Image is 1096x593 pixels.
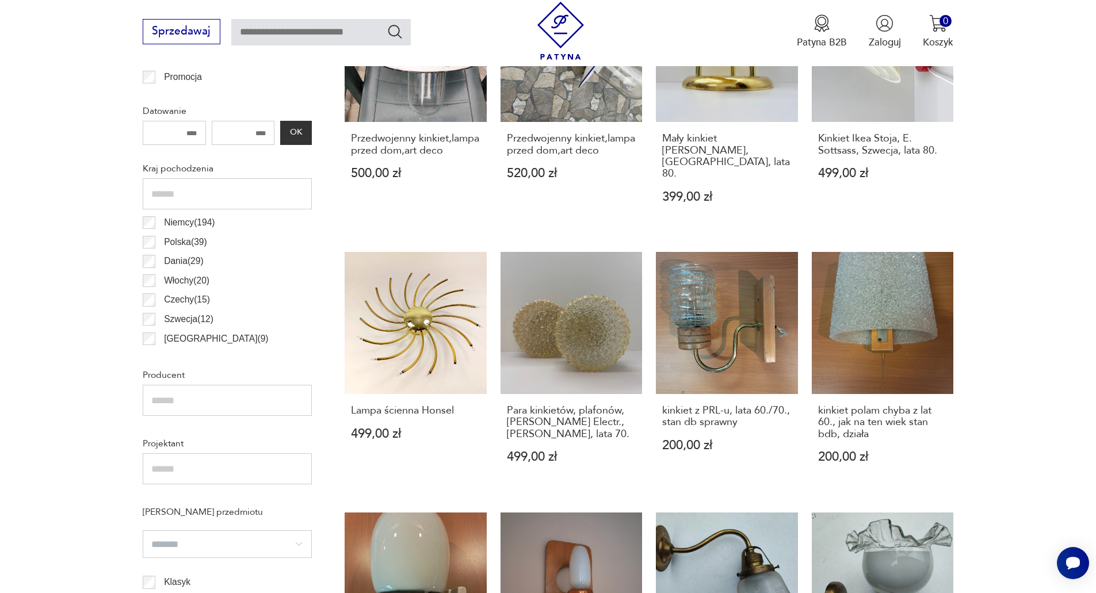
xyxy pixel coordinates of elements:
h3: kinkiet polam chyba z lat 60., jak na ten wiek stan bdb, działa [818,405,948,440]
p: [PERSON_NAME] przedmiotu [143,504,312,519]
p: Kraj pochodzenia [143,161,312,176]
a: kinkiet z PRL-u, lata 60./70., stan db sprawnykinkiet z PRL-u, lata 60./70., stan db sprawny200,0... [656,252,798,490]
button: OK [280,121,311,145]
p: [GEOGRAPHIC_DATA] ( 9 ) [164,331,268,346]
h3: kinkiet z PRL-u, lata 60./70., stan db sprawny [662,405,792,429]
h3: Przedwojenny kinkiet,lampa przed dom,art deco [507,133,636,156]
p: Czechy ( 15 ) [164,292,210,307]
a: Sprzedawaj [143,28,220,37]
p: Dania ( 29 ) [164,254,204,269]
p: 499,00 zł [818,167,948,179]
iframe: Smartsupp widget button [1057,547,1089,579]
p: 200,00 zł [662,439,792,452]
img: Ikona koszyka [929,14,947,32]
p: 499,00 zł [507,451,636,463]
p: 520,00 zł [507,167,636,179]
button: Sprzedawaj [143,19,220,44]
p: Klasyk [164,575,190,590]
p: [GEOGRAPHIC_DATA] ( 7 ) [164,350,268,365]
a: Lampa ścienna HonselLampa ścienna Honsel499,00 zł [345,252,487,490]
h3: Kinkiet Ikea Stoja, E. Sottsass, Szwecja, lata 80. [818,133,948,156]
button: Zaloguj [869,14,901,49]
button: Patyna B2B [797,14,847,49]
button: Szukaj [387,23,403,40]
p: 500,00 zł [351,167,480,179]
p: 499,00 zł [351,428,480,440]
p: 399,00 zł [662,191,792,203]
p: Patyna B2B [797,36,847,49]
h3: Mały kinkiet [PERSON_NAME], [GEOGRAPHIC_DATA], lata 80. [662,133,792,180]
h3: Para kinkietów, plafonów, [PERSON_NAME] Electr., [PERSON_NAME], lata 70. [507,405,636,440]
p: Producent [143,368,312,382]
p: Projektant [143,436,312,451]
img: Ikona medalu [813,14,831,32]
a: kinkiet polam chyba z lat 60., jak na ten wiek stan bdb, działakinkiet polam chyba z lat 60., jak... [812,252,954,490]
h3: Lampa ścienna Honsel [351,405,480,416]
p: Szwecja ( 12 ) [164,312,213,327]
button: 0Koszyk [923,14,953,49]
a: Ikona medaluPatyna B2B [797,14,847,49]
p: Włochy ( 20 ) [164,273,209,288]
p: Datowanie [143,104,312,118]
img: Ikonka użytkownika [876,14,893,32]
p: Zaloguj [869,36,901,49]
h3: Przedwojenny kinkiet,lampa przed dom,art deco [351,133,480,156]
img: Patyna - sklep z meblami i dekoracjami vintage [532,2,590,60]
p: Promocja [164,70,202,85]
div: 0 [940,15,952,27]
p: Niemcy ( 194 ) [164,215,215,230]
p: 200,00 zł [818,451,948,463]
p: Koszyk [923,36,953,49]
a: Para kinkietów, plafonów, Knud Christensen Electr., Dania, lata 70.Para kinkietów, plafonów, [PER... [501,252,643,490]
p: Polska ( 39 ) [164,235,207,250]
